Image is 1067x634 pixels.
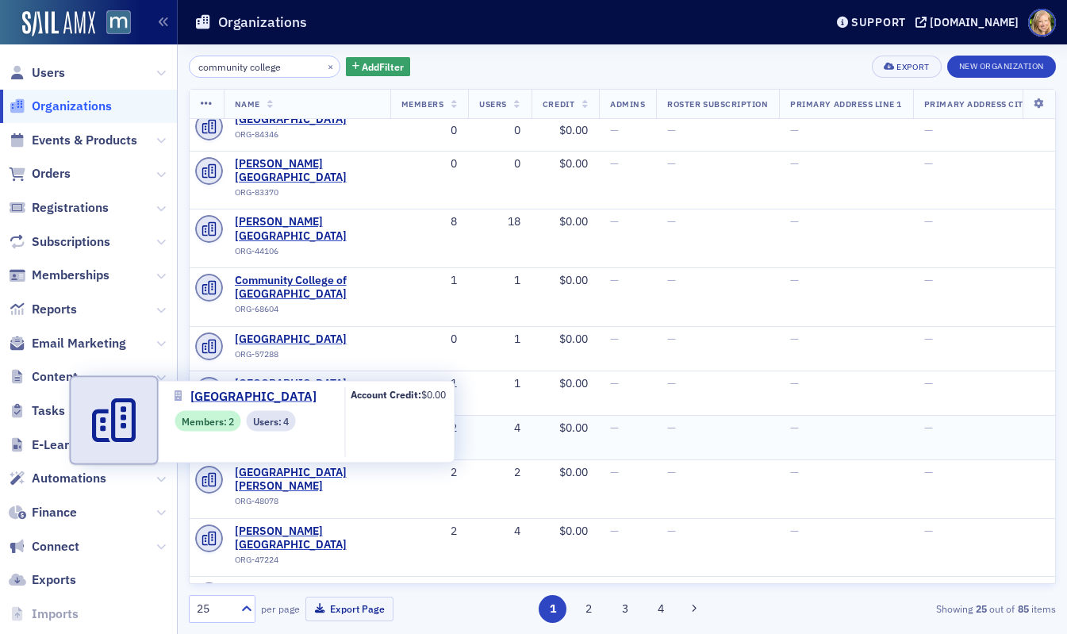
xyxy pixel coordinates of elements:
[22,11,95,37] img: SailAMX
[32,199,109,217] span: Registrations
[559,524,588,538] span: $0.00
[401,157,458,171] div: 0
[539,595,566,623] button: 1
[95,10,131,37] a: View Homepage
[235,274,379,302] span: Community College of Baltimore County
[175,386,328,405] a: [GEOGRAPHIC_DATA]
[305,597,393,621] button: Export Page
[32,165,71,183] span: Orders
[197,601,232,617] div: 25
[106,10,131,35] img: SailAMX
[1028,9,1056,37] span: Profile
[32,605,79,623] span: Imports
[851,15,906,29] div: Support
[947,56,1056,78] button: New Organization
[610,214,619,229] span: —
[667,421,676,435] span: —
[543,98,574,110] span: Credit
[924,376,933,390] span: —
[559,465,588,479] span: $0.00
[218,13,307,32] h1: Organizations
[479,377,520,391] div: 1
[610,156,619,171] span: —
[32,335,126,352] span: Email Marketing
[9,335,126,352] a: Email Marketing
[32,301,77,318] span: Reports
[235,377,379,391] span: Harrisburg Area Community College
[610,98,645,110] span: Admins
[667,465,676,479] span: —
[667,582,676,596] span: —
[610,421,619,435] span: —
[924,421,933,435] span: —
[190,386,317,405] span: [GEOGRAPHIC_DATA]
[32,504,77,521] span: Finance
[924,98,1030,110] span: Primary Address City
[790,524,799,538] span: —
[479,466,520,480] div: 2
[610,582,619,596] span: —
[9,98,112,115] a: Organizations
[253,413,283,428] span: Users :
[790,582,799,596] span: —
[9,199,109,217] a: Registrations
[667,376,676,390] span: —
[32,470,106,487] span: Automations
[9,402,65,420] a: Tasks
[235,113,379,127] span: Northern VA Community College
[9,436,94,454] a: E-Learning
[401,274,458,288] div: 1
[235,215,379,243] a: [PERSON_NAME][GEOGRAPHIC_DATA]
[32,571,76,589] span: Exports
[667,332,676,346] span: —
[32,402,65,420] span: Tasks
[235,304,379,320] div: ORG-68604
[401,123,458,137] div: 0
[930,15,1019,29] div: [DOMAIN_NAME]
[479,215,520,229] div: 18
[189,56,340,78] input: Search…
[32,64,65,82] span: Users
[235,524,379,552] a: [PERSON_NAME][GEOGRAPHIC_DATA]
[790,98,902,110] span: Primary Address Line 1
[1015,601,1031,616] strong: 85
[401,215,458,229] div: 8
[261,601,300,616] label: per page
[479,421,520,436] div: 4
[362,60,404,74] span: Add Filter
[559,156,588,171] span: $0.00
[790,376,799,390] span: —
[924,465,933,479] span: —
[872,56,941,78] button: Export
[896,63,929,71] div: Export
[401,466,458,480] div: 2
[401,332,458,347] div: 0
[610,273,619,287] span: —
[9,132,137,149] a: Events & Products
[324,59,338,73] button: ×
[401,582,458,597] div: 5
[9,538,79,555] a: Connect
[246,411,295,431] div: Users: 4
[667,122,676,136] span: —
[235,157,379,185] span: Cecil Community College
[610,524,619,538] span: —
[235,129,379,145] div: ORG-84346
[32,132,137,149] span: Events & Products
[667,156,676,171] span: —
[479,524,520,539] div: 4
[235,582,379,610] a: [PERSON_NAME][GEOGRAPHIC_DATA]
[32,538,79,555] span: Connect
[790,273,799,287] span: —
[351,387,421,400] b: Account Credit:
[559,273,588,287] span: $0.00
[924,273,933,287] span: —
[235,98,260,110] span: Name
[9,301,77,318] a: Reports
[610,376,619,390] span: —
[9,64,65,82] a: Users
[235,496,379,512] div: ORG-48078
[235,157,379,185] a: [PERSON_NAME][GEOGRAPHIC_DATA]
[559,122,588,136] span: $0.00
